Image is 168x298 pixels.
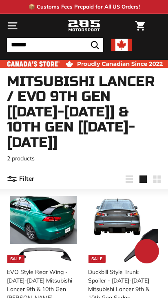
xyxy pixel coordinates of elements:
[132,239,161,265] inbox-online-store-chat: Shopify online store chat
[29,3,140,11] p: 📦 Customs Fees Prepaid for All US Orders!
[7,255,24,263] div: Sale
[7,74,161,150] h1: Mitsubishi Lancer / Evo 9th Gen [[DATE]-[DATE]] & 10th Gen [[DATE]-[DATE]]
[7,169,34,189] button: Filter
[131,14,149,37] a: Cart
[7,154,161,163] p: 2 products
[88,255,106,263] div: Sale
[7,38,103,52] input: Search
[68,19,100,33] img: Logo_285_Motorsport_areodynamics_components
[91,196,158,263] img: mitsubishi lancer spoiler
